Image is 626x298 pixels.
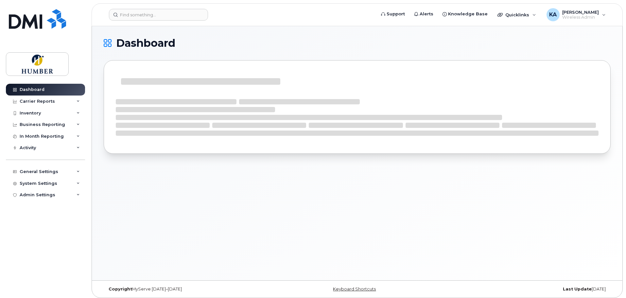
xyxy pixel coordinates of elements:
span: Dashboard [116,38,175,48]
div: MyServe [DATE]–[DATE] [104,287,273,292]
a: Keyboard Shortcuts [333,287,376,291]
div: [DATE] [442,287,611,292]
strong: Last Update [563,287,592,291]
strong: Copyright [109,287,132,291]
